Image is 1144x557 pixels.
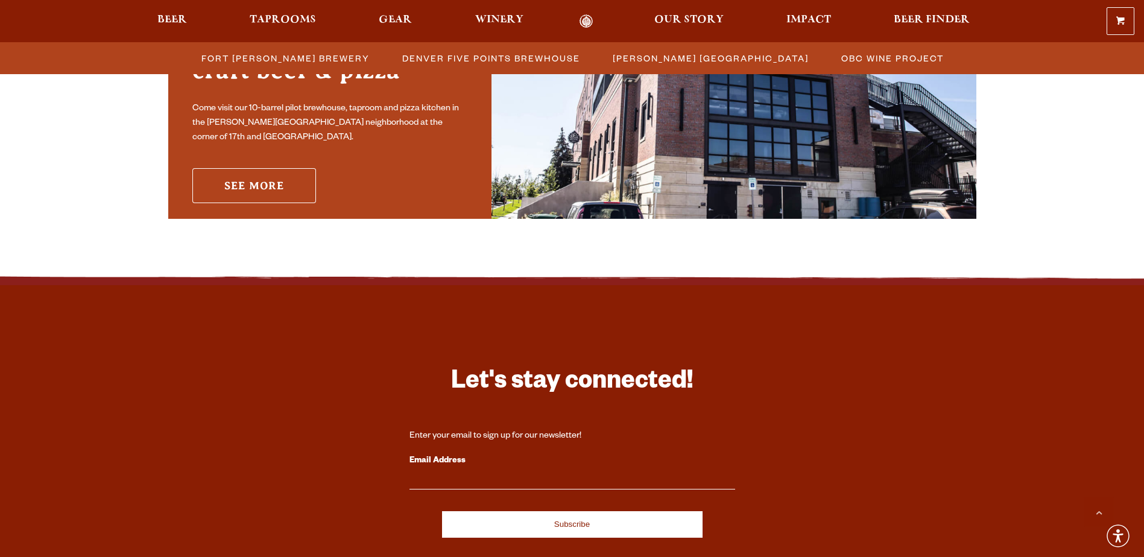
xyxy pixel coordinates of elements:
a: Denver Five Points Brewhouse [395,49,586,67]
input: Subscribe [442,511,703,538]
label: Email Address [409,453,735,469]
span: Denver Five Points Brewhouse [402,49,580,67]
a: Winery [467,14,531,28]
span: Beer Finder [894,15,970,25]
a: Impact [779,14,839,28]
div: Accessibility Menu [1105,523,1131,549]
a: Beer [150,14,195,28]
a: Fort [PERSON_NAME] Brewery [194,49,376,67]
a: OBC Wine Project [834,49,950,67]
span: Our Story [654,15,724,25]
p: Come visit our 10-barrel pilot brewhouse, taproom and pizza kitchen in the [PERSON_NAME][GEOGRAPH... [192,102,467,145]
a: Taprooms [242,14,324,28]
div: Enter your email to sign up for our newsletter! [409,430,735,442]
span: Winery [475,15,523,25]
a: Our Story [646,14,732,28]
span: Beer [157,15,187,25]
a: Odell Home [564,14,609,28]
a: See More [192,168,316,203]
span: OBC Wine Project [841,49,944,67]
h3: Let's stay connected! [409,366,735,401]
a: Scroll to top [1084,497,1114,527]
span: Impact [786,15,831,25]
span: Fort [PERSON_NAME] Brewery [201,49,370,67]
a: [PERSON_NAME] [GEOGRAPHIC_DATA] [605,49,815,67]
a: Gear [371,14,420,28]
a: Beer Finder [886,14,978,28]
span: [PERSON_NAME] [GEOGRAPHIC_DATA] [613,49,809,67]
span: Gear [379,15,412,25]
span: Taprooms [250,15,316,25]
